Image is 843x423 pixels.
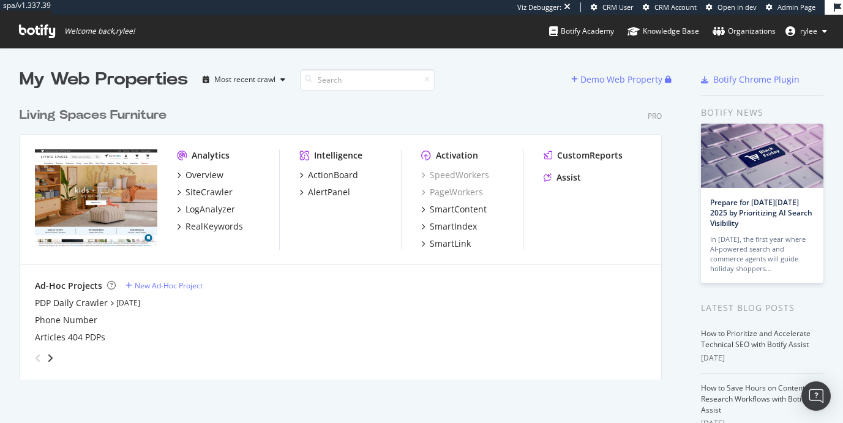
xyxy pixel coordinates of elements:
div: Activation [436,149,478,162]
a: New Ad-Hoc Project [126,280,203,291]
span: CRM Account [654,2,697,12]
div: Analytics [192,149,230,162]
a: RealKeywords [177,220,243,233]
div: Viz Debugger: [517,2,561,12]
a: Organizations [713,15,776,48]
div: Botify news [701,106,823,119]
div: My Web Properties [20,67,188,92]
a: AlertPanel [299,186,350,198]
div: LogAnalyzer [185,203,235,215]
div: Pro [648,111,662,121]
div: Ad-Hoc Projects [35,280,102,292]
div: CustomReports [557,149,623,162]
a: Knowledge Base [628,15,699,48]
a: Demo Web Property [571,74,665,84]
div: Organizations [713,25,776,37]
div: SmartContent [430,203,487,215]
div: AlertPanel [308,186,350,198]
span: Open in dev [717,2,757,12]
div: SiteCrawler [185,186,233,198]
a: SmartContent [421,203,487,215]
a: Botify Academy [549,15,614,48]
a: [DATE] [116,298,140,308]
a: Phone Number [35,314,97,326]
a: Assist [544,171,581,184]
div: grid [20,92,672,380]
div: RealKeywords [185,220,243,233]
a: Admin Page [766,2,815,12]
div: Living Spaces Furniture [20,107,167,124]
a: ActionBoard [299,169,358,181]
div: New Ad-Hoc Project [135,280,203,291]
div: angle-left [30,348,46,368]
a: Living Spaces Furniture [20,107,171,124]
div: Demo Web Property [580,73,662,86]
a: Overview [177,169,223,181]
span: rylee [800,26,817,36]
a: LogAnalyzer [177,203,235,215]
a: SpeedWorkers [421,169,489,181]
a: CRM User [591,2,634,12]
a: SmartIndex [421,220,477,233]
div: SmartIndex [430,220,477,233]
div: Open Intercom Messenger [801,381,831,411]
div: Knowledge Base [628,25,699,37]
div: Most recent crawl [214,76,275,83]
span: Welcome back, rylee ! [64,26,135,36]
div: SmartLink [430,238,471,250]
div: Latest Blog Posts [701,301,823,315]
a: Prepare for [DATE][DATE] 2025 by Prioritizing AI Search Visibility [710,197,812,228]
a: CustomReports [544,149,623,162]
img: livingspaces.com [35,149,157,247]
div: angle-right [46,352,54,364]
button: Most recent crawl [198,70,290,89]
input: Search [300,69,435,91]
div: In [DATE], the first year where AI-powered search and commerce agents will guide holiday shoppers… [710,234,814,274]
button: rylee [776,21,837,41]
span: Admin Page [777,2,815,12]
img: Prepare for Black Friday 2025 by Prioritizing AI Search Visibility [701,124,823,188]
div: Overview [185,169,223,181]
a: Botify Chrome Plugin [701,73,800,86]
div: ActionBoard [308,169,358,181]
a: PDP Daily Crawler [35,297,108,309]
a: SmartLink [421,238,471,250]
div: [DATE] [701,353,823,364]
a: How to Save Hours on Content and Research Workflows with Botify Assist [701,383,820,415]
div: Intelligence [314,149,362,162]
a: Open in dev [706,2,757,12]
div: Botify Chrome Plugin [713,73,800,86]
a: SiteCrawler [177,186,233,198]
span: CRM User [602,2,634,12]
button: Demo Web Property [571,70,665,89]
a: How to Prioritize and Accelerate Technical SEO with Botify Assist [701,328,811,350]
div: Assist [556,171,581,184]
a: PageWorkers [421,186,483,198]
a: Articles 404 PDPs [35,331,105,343]
div: Botify Academy [549,25,614,37]
a: CRM Account [643,2,697,12]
